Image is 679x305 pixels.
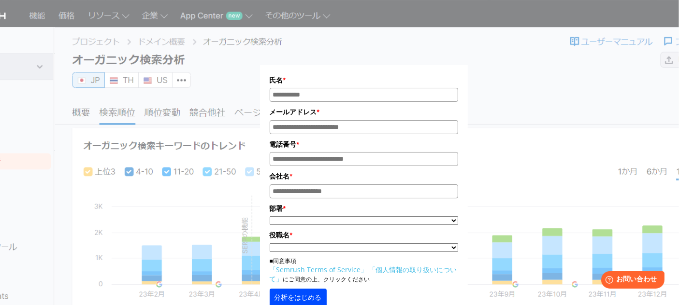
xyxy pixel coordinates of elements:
[270,139,458,150] label: 電話番号
[270,265,368,274] a: 「Semrush Terms of Service」
[270,230,458,240] label: 役職名
[270,171,458,181] label: 会社名
[270,75,458,85] label: 氏名
[270,107,458,117] label: メールアドレス
[270,257,458,284] p: ■同意事項 にご同意の上、クリックください
[270,203,458,214] label: 部署
[593,267,668,294] iframe: Help widget launcher
[270,265,457,283] a: 「個人情報の取り扱いについて」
